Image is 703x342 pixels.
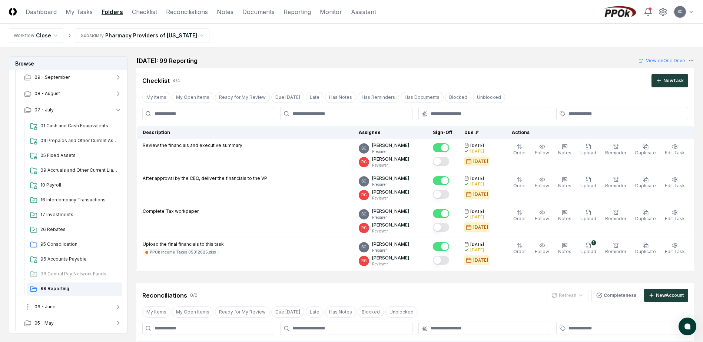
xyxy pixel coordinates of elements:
span: 16 Intercompany Transactions [40,197,119,203]
a: 16 Intercompany Transactions [27,194,122,207]
span: SC [361,244,367,250]
button: Edit Task [663,241,686,256]
span: Upload [580,150,596,155]
a: 98 Central Pay Network Funds [27,268,122,281]
a: My Tasks [66,7,93,16]
button: 06 - June [18,299,128,315]
button: Ready for My Review [215,92,270,103]
button: Reminder [604,175,628,191]
a: Checklist [132,7,157,16]
span: Reminder [605,150,626,155]
span: Reminder [605,183,626,188]
button: Mark complete [433,256,449,265]
button: 08 - August [18,85,128,102]
p: Complete Tax workpaper [143,208,199,215]
p: [PERSON_NAME] [372,255,409,261]
p: [PERSON_NAME] [372,189,409,195]
a: Assistant [351,7,376,16]
span: 99 Reporting [40,285,119,292]
span: SC [361,178,367,184]
button: Upload [579,175,598,191]
span: RG [361,225,367,231]
p: Reviewer [372,195,409,201]
span: 07 - July [34,107,54,113]
div: [DATE] [470,214,484,220]
button: Mark complete [433,190,449,199]
button: Mark complete [433,143,449,152]
span: Follow [535,249,549,254]
a: Reporting [283,7,311,16]
span: 17 Investments [40,211,119,218]
div: [DATE] [473,257,488,264]
p: Preparer [372,149,409,154]
span: SC [677,9,683,14]
a: Folders [102,7,123,16]
p: [PERSON_NAME] [372,208,409,215]
button: Reminder [604,241,628,256]
p: Preparer [372,182,409,187]
a: Reconciliations [166,7,208,16]
div: New Task [663,77,684,84]
a: 09 Accruals and Other Current Liabilities [27,164,122,177]
p: [PERSON_NAME] [372,156,409,162]
button: Follow [533,241,551,256]
div: New Account [656,292,684,299]
a: View onOne Drive [639,57,685,64]
button: My Items [142,306,170,318]
button: Order [512,208,527,224]
span: Edit Task [665,249,685,254]
span: RG [361,159,367,165]
span: [DATE] [470,209,484,214]
button: Ready for My Review [215,306,270,318]
button: Order [512,142,527,158]
span: 05 Fixed Assets [40,152,119,159]
span: Notes [558,150,571,155]
button: Upload [579,208,598,224]
span: RG [361,258,367,264]
button: NewAccount [644,289,688,302]
a: 05 Fixed Assets [27,149,122,162]
button: Due Today [271,92,304,103]
button: Order [512,241,527,256]
p: [PERSON_NAME] [372,222,409,228]
span: 26 Rebates [40,226,119,233]
span: RG [361,192,367,198]
span: Notes [558,183,571,188]
span: Follow [535,150,549,155]
a: Dashboard [26,7,57,16]
a: 26 Rebates [27,223,122,237]
button: Upload [579,142,598,158]
span: Follow [535,216,549,221]
button: Duplicate [634,208,657,224]
span: SC [361,145,367,151]
button: Follow [533,208,551,224]
button: Order [512,175,527,191]
p: Review the financials and executive summary [143,142,242,149]
div: [DATE] [473,158,488,165]
div: [DATE] [470,148,484,154]
a: Monitor [320,7,342,16]
a: Documents [242,7,275,16]
a: PPOk Income Taxes 05312025.xlsx [143,249,219,255]
span: Order [513,150,526,155]
button: Unblocked [473,92,505,103]
a: 01 Cash and Cash Equipvalents [27,120,122,133]
img: PPOk logo [602,6,638,18]
span: Duplicate [635,249,656,254]
p: Upload the final financials to this task [143,241,224,248]
button: 1Upload [579,241,598,256]
button: Follow [533,142,551,158]
button: Blocked [358,306,384,318]
button: SC [673,5,687,19]
span: 96 Accounts Payable [40,256,119,262]
div: 07 - July [18,118,128,299]
p: Reviewer [372,228,409,234]
button: Reminder [604,208,628,224]
a: 10 Payroll [27,179,122,192]
span: Upload [580,249,596,254]
h2: [DATE]: 99 Reporting [136,56,198,65]
div: Due [464,129,494,136]
span: SC [361,211,367,217]
div: [DATE] [473,224,488,231]
button: Mark complete [433,157,449,166]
